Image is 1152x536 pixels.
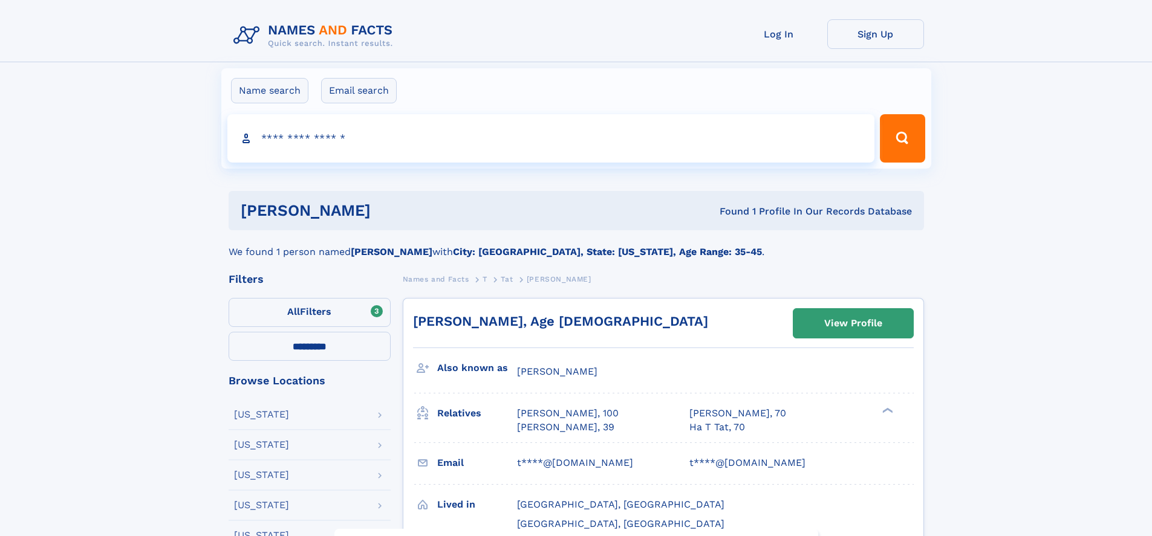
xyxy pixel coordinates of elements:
[321,78,397,103] label: Email search
[437,453,517,473] h3: Email
[527,275,591,283] span: [PERSON_NAME]
[501,271,513,286] a: Tat
[517,407,619,420] a: [PERSON_NAME], 100
[545,205,912,218] div: Found 1 Profile In Our Records Database
[351,246,432,257] b: [PERSON_NAME]
[227,114,875,163] input: search input
[483,271,487,286] a: T
[483,275,487,283] span: T
[880,114,925,163] button: Search Button
[241,203,545,218] h1: [PERSON_NAME]
[437,494,517,515] h3: Lived in
[229,19,403,52] img: Logo Names and Facts
[453,246,762,257] b: City: [GEOGRAPHIC_DATA], State: [US_STATE], Age Range: 35-45
[234,470,289,480] div: [US_STATE]
[517,366,597,377] span: [PERSON_NAME]
[437,403,517,424] h3: Relatives
[501,275,513,283] span: Tat
[234,500,289,510] div: [US_STATE]
[879,407,894,415] div: ❯
[517,518,724,529] span: [GEOGRAPHIC_DATA], [GEOGRAPHIC_DATA]
[229,375,391,386] div: Browse Locations
[517,499,724,510] span: [GEOGRAPHIC_DATA], [GEOGRAPHIC_DATA]
[824,309,882,337] div: View Profile
[731,19,827,49] a: Log In
[231,78,308,103] label: Name search
[793,309,913,338] a: View Profile
[229,230,924,259] div: We found 1 person named with .
[234,440,289,450] div: [US_STATE]
[403,271,469,286] a: Names and Facts
[287,306,300,317] span: All
[413,314,708,329] a: [PERSON_NAME], Age [DEMOGRAPHIC_DATA]
[689,407,786,420] a: [PERSON_NAME], 70
[517,421,614,434] a: [PERSON_NAME], 39
[689,421,745,434] a: Ha T Tat, 70
[234,410,289,419] div: [US_STATE]
[437,358,517,378] h3: Also known as
[229,274,391,285] div: Filters
[827,19,924,49] a: Sign Up
[229,298,391,327] label: Filters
